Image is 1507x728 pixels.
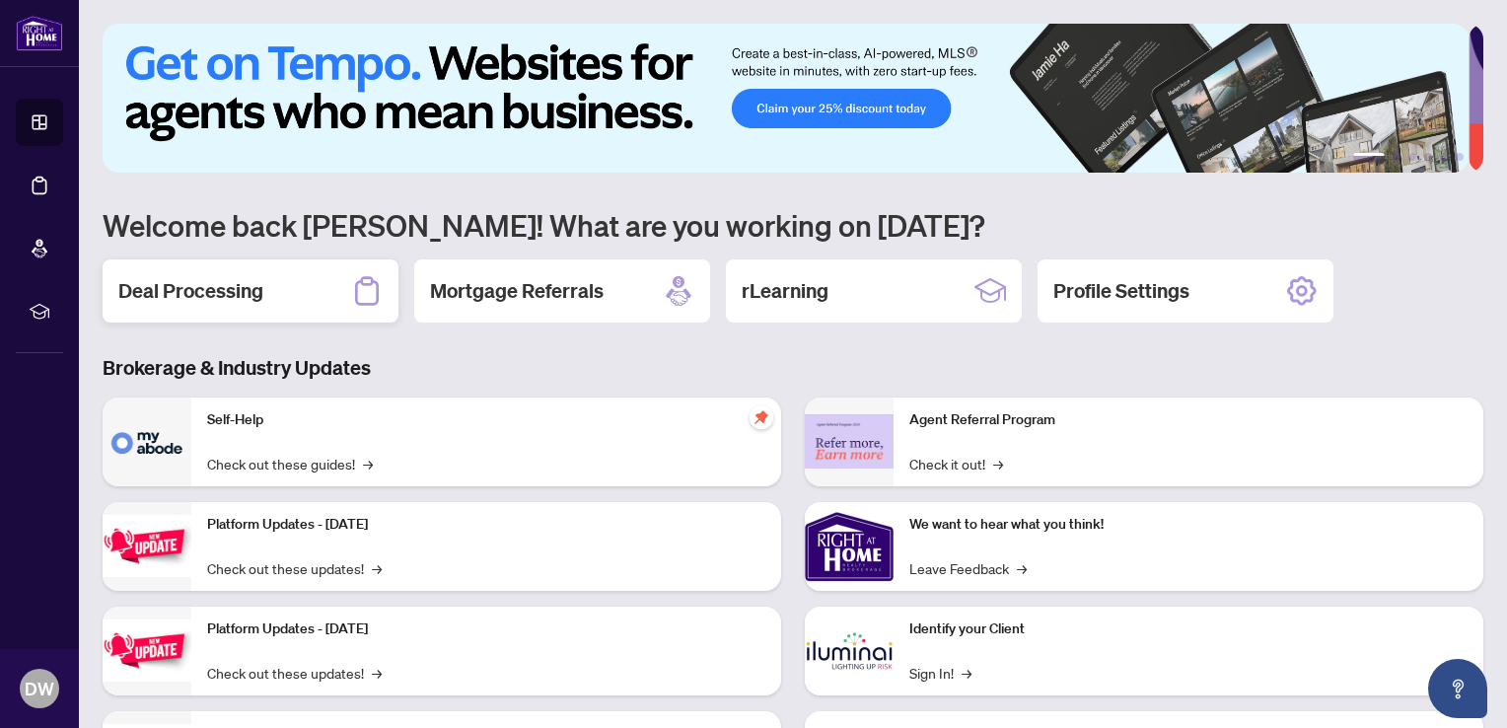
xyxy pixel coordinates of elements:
h2: Profile Settings [1053,277,1189,305]
p: Platform Updates - [DATE] [207,514,765,536]
button: 4 [1424,153,1432,161]
img: Platform Updates - July 21, 2025 [103,515,191,577]
button: 6 [1456,153,1464,161]
p: Self-Help [207,409,765,431]
span: → [372,557,382,579]
img: Self-Help [103,398,191,486]
button: 2 [1393,153,1400,161]
a: Check out these updates!→ [207,662,382,684]
a: Sign In!→ [909,662,971,684]
button: 1 [1353,153,1385,161]
h2: rLearning [742,277,828,305]
p: Platform Updates - [DATE] [207,619,765,640]
a: Check it out!→ [909,453,1003,474]
button: Open asap [1428,659,1487,718]
img: logo [16,15,63,51]
a: Leave Feedback→ [909,557,1027,579]
span: DW [25,675,54,702]
img: We want to hear what you think! [805,502,894,591]
span: → [993,453,1003,474]
span: → [372,662,382,684]
span: → [1017,557,1027,579]
img: Identify your Client [805,607,894,695]
span: → [363,453,373,474]
h2: Mortgage Referrals [430,277,604,305]
button: 3 [1408,153,1416,161]
img: Agent Referral Program [805,414,894,469]
h3: Brokerage & Industry Updates [103,354,1483,382]
a: Check out these updates!→ [207,557,382,579]
button: 5 [1440,153,1448,161]
p: We want to hear what you think! [909,514,1468,536]
a: Check out these guides!→ [207,453,373,474]
h1: Welcome back [PERSON_NAME]! What are you working on [DATE]? [103,206,1483,244]
span: pushpin [750,405,773,429]
img: Slide 0 [103,24,1469,173]
span: → [962,662,971,684]
h2: Deal Processing [118,277,263,305]
img: Platform Updates - July 8, 2025 [103,619,191,682]
p: Agent Referral Program [909,409,1468,431]
p: Identify your Client [909,619,1468,640]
